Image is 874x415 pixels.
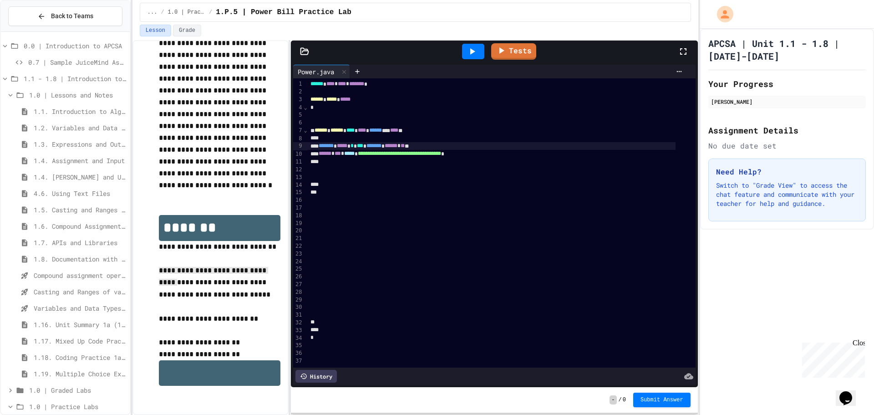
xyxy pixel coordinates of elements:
div: 28 [293,288,303,296]
span: / [209,9,212,16]
span: Variables and Data Types - Quiz [34,303,126,313]
div: No due date set [708,140,866,151]
button: Back to Teams [8,6,122,26]
span: 1.0 | Practice Labs [168,9,205,16]
span: 1.19. Multiple Choice Exercises for Unit 1a (1.1-1.6) [34,369,126,379]
span: 0.0 | Introduction to APCSA [24,41,126,51]
div: 17 [293,204,303,212]
div: 37 [293,357,303,365]
span: 1.4. Assignment and Input [34,156,126,165]
span: 1.0 | Graded Labs [29,385,126,395]
div: 25 [293,265,303,273]
div: 2 [293,88,303,96]
span: 1.2. Variables and Data Types [34,123,126,133]
div: 30 [293,303,303,311]
div: 36 [293,349,303,357]
span: Compound assignment operators - Quiz [34,271,126,280]
div: 27 [293,281,303,288]
div: 22 [293,242,303,250]
div: 32 [293,319,303,327]
span: 1.16. Unit Summary 1a (1.1-1.6) [34,320,126,329]
div: 1 [293,80,303,88]
div: 4 [293,104,303,112]
div: [PERSON_NAME] [711,97,863,106]
span: Fold line [303,127,307,133]
span: Fold line [303,104,307,111]
div: Chat with us now!Close [4,4,63,58]
div: 7 [293,127,303,134]
span: 1.6. Compound Assignment Operators [34,221,126,231]
div: 9 [293,142,303,150]
span: 1.0 | Practice Labs [29,402,126,411]
div: 15 [293,189,303,196]
div: 8 [293,135,303,143]
div: 13 [293,174,303,181]
div: 29 [293,296,303,304]
span: 1.17. Mixed Up Code Practice 1.1-1.6 [34,336,126,346]
div: 14 [293,181,303,189]
div: 10 [293,150,303,158]
div: 21 [293,235,303,242]
p: Switch to "Grade View" to access the chat feature and communicate with your teacher for help and ... [716,181,858,208]
div: 19 [293,220,303,227]
span: / [619,396,622,404]
span: ... [147,9,158,16]
iframe: chat widget [798,339,865,378]
div: 16 [293,196,303,204]
div: 34 [293,334,303,342]
div: 33 [293,327,303,334]
div: 35 [293,342,303,349]
h3: Need Help? [716,166,858,177]
div: History [295,370,337,383]
div: 11 [293,158,303,166]
div: 6 [293,119,303,127]
div: 18 [293,212,303,220]
a: Tests [491,43,536,60]
span: 1.P.5 | Power Bill Practice Lab [216,7,351,18]
span: 4.6. Using Text Files [34,189,126,198]
span: 1.4. [PERSON_NAME] and User Input [34,172,126,182]
div: 23 [293,250,303,258]
span: 1.5. Casting and Ranges of Values [34,205,126,215]
span: 1.7. APIs and Libraries [34,238,126,247]
div: 31 [293,311,303,319]
span: 1.8. Documentation with Comments and Preconditions [34,254,126,264]
div: 5 [293,111,303,119]
div: 3 [293,96,303,103]
h2: Assignment Details [708,124,866,137]
div: 12 [293,166,303,174]
span: 0.7 | Sample JuiceMind Assignment - [GEOGRAPHIC_DATA] [28,57,126,67]
span: 1.18. Coding Practice 1a (1.1-1.6) [34,353,126,362]
span: Back to Teams [51,11,93,21]
span: 1.0 | Lessons and Notes [29,90,126,100]
span: - [610,395,616,405]
button: Grade [173,25,201,36]
span: Submit Answer [640,396,683,404]
button: Lesson [140,25,171,36]
h1: APCSA | Unit 1.1 - 1.8 | [DATE]-[DATE] [708,37,866,62]
div: 24 [293,258,303,266]
div: Power.java [293,67,339,77]
span: 1.1 - 1.8 | Introduction to Java [24,74,126,83]
button: Submit Answer [633,393,691,407]
iframe: chat widget [836,379,865,406]
span: 1.3. Expressions and Output [New] [34,139,126,149]
span: Casting and Ranges of variables - Quiz [34,287,126,297]
div: 26 [293,273,303,281]
h2: Your Progress [708,77,866,90]
div: My Account [707,4,736,25]
div: Power.java [293,65,350,78]
span: 0 [623,396,626,404]
span: / [161,9,164,16]
div: 20 [293,227,303,235]
span: 1.1. Introduction to Algorithms, Programming, and Compilers [34,107,126,116]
